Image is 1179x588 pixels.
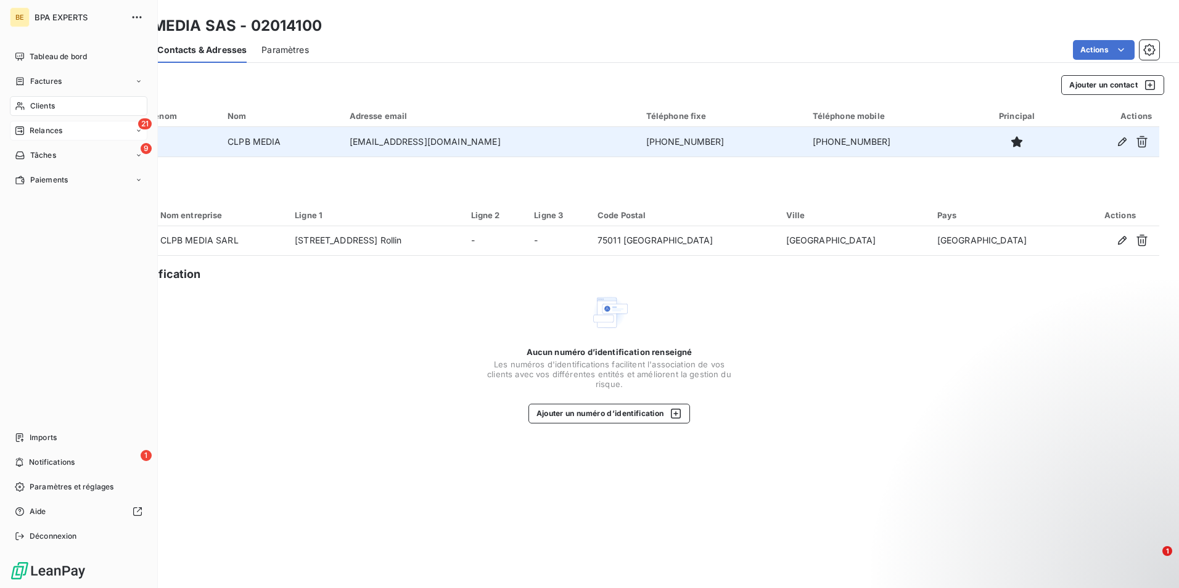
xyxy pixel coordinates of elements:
button: Actions [1073,40,1135,60]
div: Ligne 2 [471,210,520,220]
td: - [527,226,590,256]
div: BE [10,7,30,27]
img: Logo LeanPay [10,561,86,581]
td: [GEOGRAPHIC_DATA] [930,226,1081,256]
div: Ville [786,210,922,220]
iframe: Intercom notifications message [932,468,1179,555]
span: Contacts & Adresses [157,44,247,56]
span: BPA EXPERTS [35,12,123,22]
div: Pays [937,210,1074,220]
div: Téléphone fixe [646,111,798,121]
span: Paiements [30,174,68,186]
span: Factures [30,76,62,87]
td: CLPB MEDIA [220,127,342,157]
div: Principal [979,111,1055,121]
span: Déconnexion [30,531,77,542]
span: Clients [30,100,55,112]
span: Imports [30,432,57,443]
img: Empty state [589,293,629,332]
span: 1 [141,450,152,461]
div: Ligne 3 [534,210,583,220]
div: Nom [228,111,334,121]
div: Ligne 1 [295,210,456,220]
span: 21 [138,118,152,129]
span: Tâches [30,150,56,161]
td: CLPB MEDIA SARL [153,226,288,256]
td: [PHONE_NUMBER] [805,127,972,157]
td: [STREET_ADDRESS] Rollin [287,226,463,256]
div: Adresse email [350,111,631,121]
td: [GEOGRAPHIC_DATA] [779,226,930,256]
span: Notifications [29,457,75,468]
span: Paramètres [261,44,309,56]
div: Actions [1070,111,1152,121]
button: Ajouter un numéro d’identification [528,404,691,423]
div: Actions [1088,210,1152,220]
span: 9 [141,143,152,154]
button: Ajouter un contact [1061,75,1164,95]
div: Nom entreprise [160,210,281,220]
span: Aide [30,506,46,517]
iframe: Intercom live chat [1137,546,1167,576]
span: Les numéros d'identifications facilitent l'association de vos clients avec vos différentes entité... [486,359,733,389]
span: Relances [30,125,62,136]
td: [PHONE_NUMBER] [639,127,805,157]
div: Téléphone mobile [813,111,964,121]
td: - [464,226,527,256]
span: Tableau de bord [30,51,87,62]
td: [EMAIL_ADDRESS][DOMAIN_NAME] [342,127,639,157]
div: Prénom [146,111,213,121]
td: 75011 [GEOGRAPHIC_DATA] [590,226,779,256]
span: Paramètres et réglages [30,481,113,492]
span: Aucun numéro d’identification renseigné [527,347,692,357]
div: Code Postal [598,210,771,220]
h3: CLPB MEDIA SAS - 02014100 [109,15,322,37]
a: Aide [10,502,147,521]
span: 1 [1162,546,1172,556]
